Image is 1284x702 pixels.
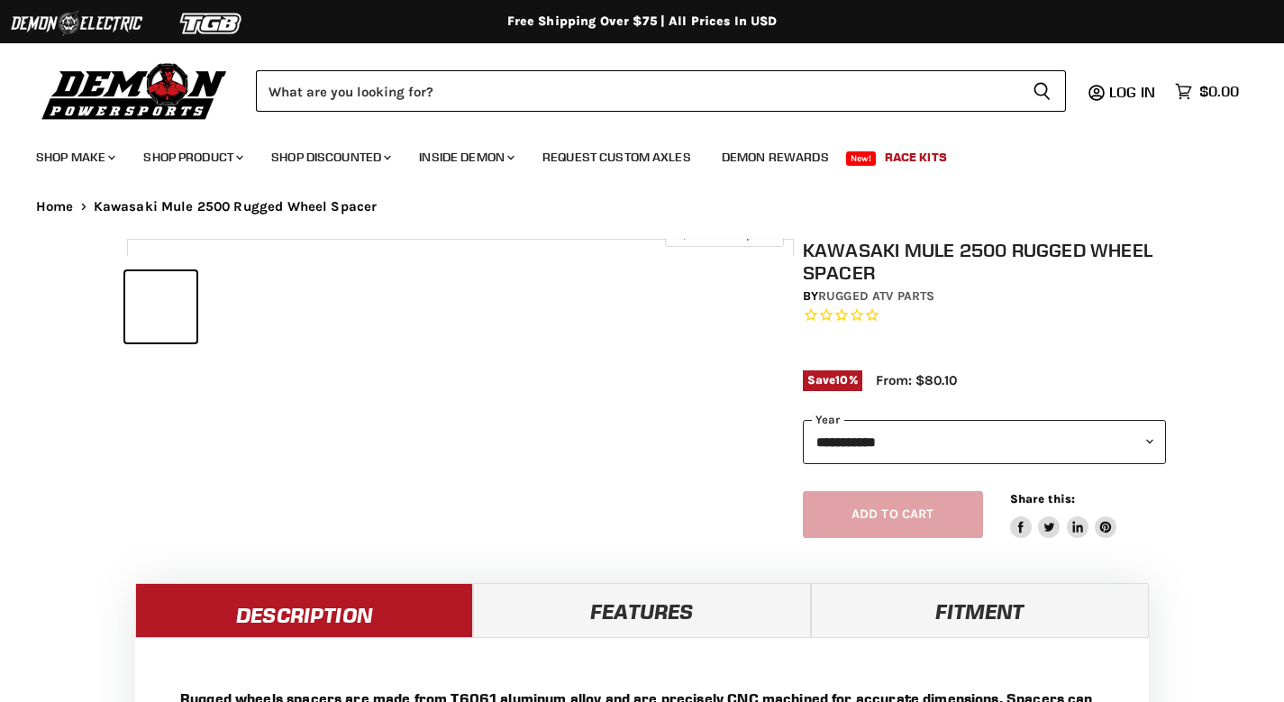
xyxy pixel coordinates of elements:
[803,287,1167,306] div: by
[708,139,842,176] a: Demon Rewards
[803,306,1167,325] span: Rated 0.0 out of 5 stars 0 reviews
[818,288,934,304] a: Rugged ATV Parts
[835,373,848,387] span: 10
[1018,70,1066,112] button: Search
[125,271,196,342] button: Kawasaki Mule 2500 Rugged Wheel Spacer thumbnail
[258,139,402,176] a: Shop Discounted
[1101,84,1166,100] a: Log in
[803,370,862,390] span: Save %
[405,139,525,176] a: Inside Demon
[256,70,1018,112] input: Search
[1010,492,1075,506] span: Share this:
[135,583,473,637] a: Description
[803,239,1167,284] h1: Kawasaki Mule 2500 Rugged Wheel Spacer
[876,372,957,388] span: From: $80.10
[23,139,126,176] a: Shop Make
[36,199,74,214] a: Home
[674,227,774,241] span: Click to expand
[144,6,279,41] img: TGB Logo 2
[1199,83,1239,100] span: $0.00
[529,139,705,176] a: Request Custom Axles
[473,583,811,637] a: Features
[94,199,378,214] span: Kawasaki Mule 2500 Rugged Wheel Spacer
[130,139,254,176] a: Shop Product
[9,6,144,41] img: Demon Electric Logo 2
[1166,78,1248,105] a: $0.00
[36,59,233,123] img: Demon Powersports
[256,70,1066,112] form: Product
[1010,491,1117,539] aside: Share this:
[811,583,1149,637] a: Fitment
[846,151,877,166] span: New!
[1109,83,1155,101] span: Log in
[871,139,961,176] a: Race Kits
[23,132,1234,176] ul: Main menu
[803,420,1167,464] select: year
